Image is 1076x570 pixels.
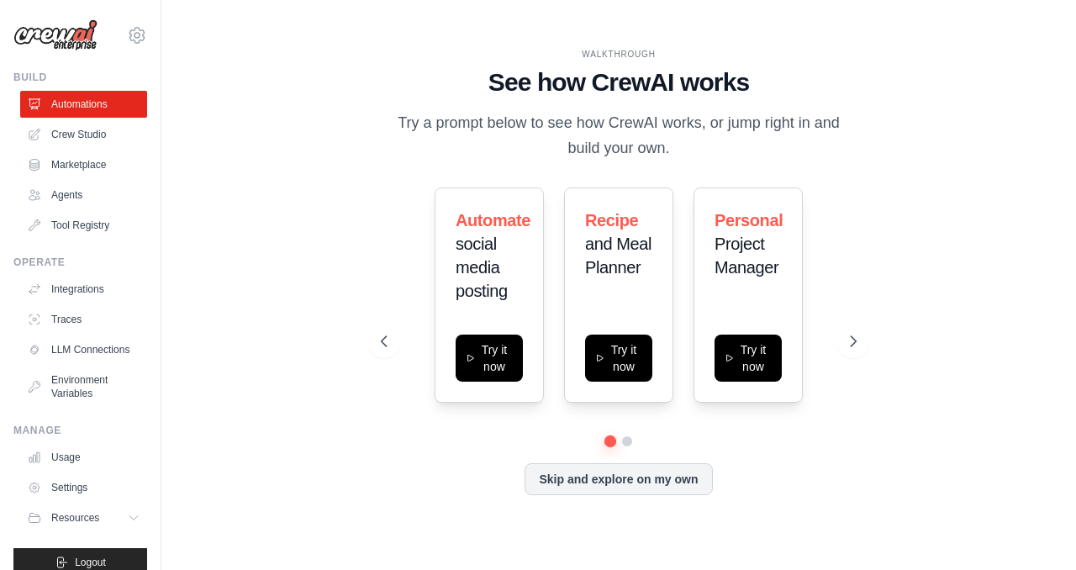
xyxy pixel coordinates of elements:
[20,276,147,303] a: Integrations
[585,335,652,382] button: Try it now
[456,235,508,300] span: social media posting
[20,212,147,239] a: Tool Registry
[20,182,147,208] a: Agents
[13,256,147,269] div: Operate
[456,335,523,382] button: Try it now
[13,71,147,84] div: Build
[715,335,782,382] button: Try it now
[20,91,147,118] a: Automations
[585,235,651,277] span: and Meal Planner
[13,19,98,51] img: Logo
[20,306,147,333] a: Traces
[51,511,99,525] span: Resources
[381,48,857,61] div: WALKTHROUGH
[20,336,147,363] a: LLM Connections
[715,235,778,277] span: Project Manager
[20,121,147,148] a: Crew Studio
[20,151,147,178] a: Marketplace
[381,111,857,161] p: Try a prompt below to see how CrewAI works, or jump right in and build your own.
[20,367,147,407] a: Environment Variables
[20,444,147,471] a: Usage
[75,556,106,569] span: Logout
[381,67,857,98] h1: See how CrewAI works
[715,211,783,230] span: Personal
[13,424,147,437] div: Manage
[20,474,147,501] a: Settings
[20,504,147,531] button: Resources
[525,463,712,495] button: Skip and explore on my own
[585,211,638,230] span: Recipe
[456,211,530,230] span: Automate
